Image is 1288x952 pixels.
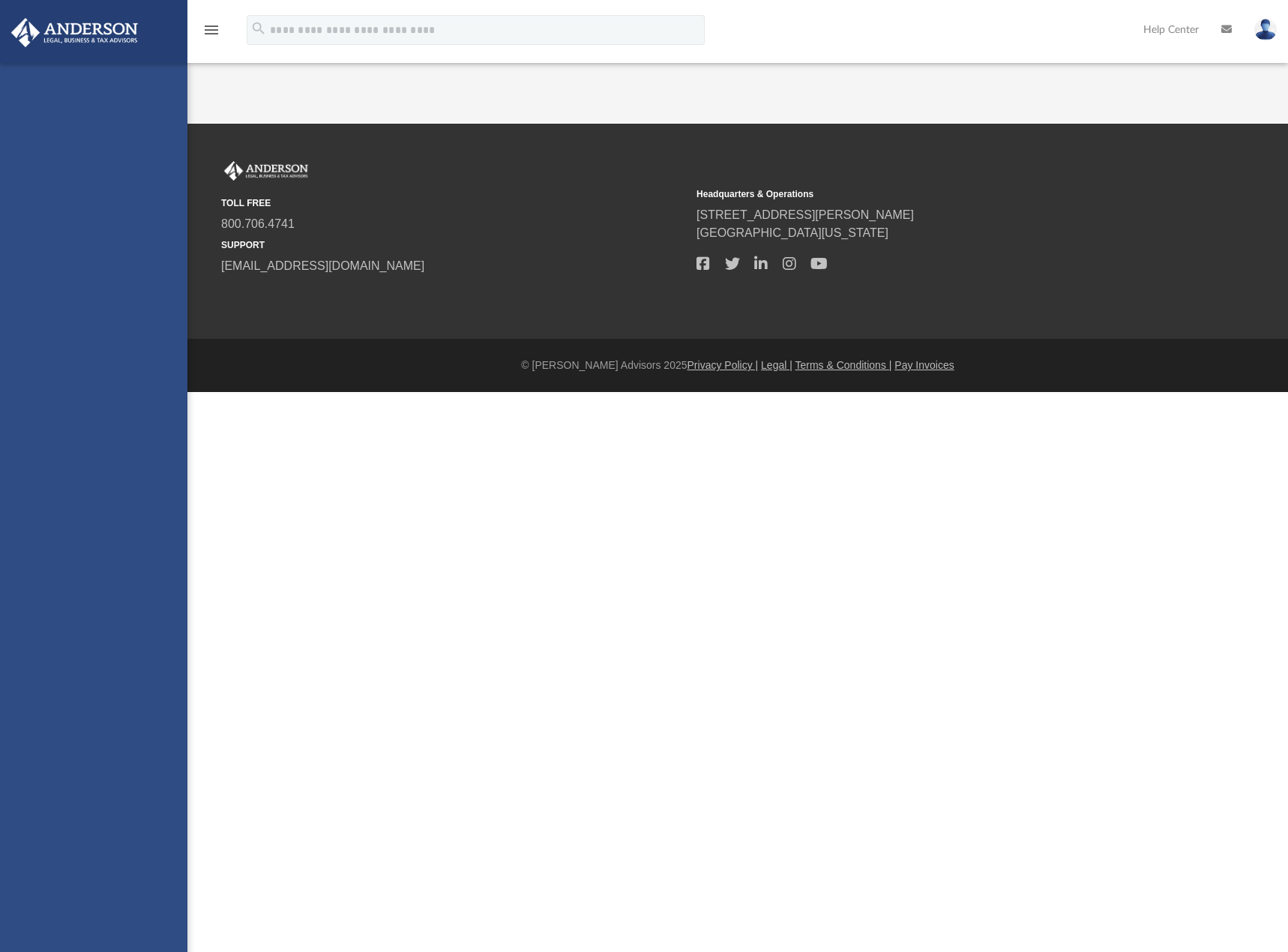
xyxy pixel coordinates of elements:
[202,28,220,39] a: menu
[221,196,686,210] small: TOLL FREE
[696,226,888,239] a: [GEOGRAPHIC_DATA][US_STATE]
[1254,19,1277,40] img: User Pic
[221,161,311,181] img: Anderson Advisors Platinum Portal
[187,358,1288,373] div: © [PERSON_NAME] Advisors 2025
[221,217,295,230] a: 800.706.4741
[696,187,1161,201] small: Headquarters & Operations
[221,259,424,272] a: [EMAIL_ADDRESS][DOMAIN_NAME]
[250,20,267,37] i: search
[894,359,954,371] a: Pay Invoices
[221,238,686,252] small: SUPPORT
[795,359,892,371] a: Terms & Conditions |
[7,18,142,47] img: Anderson Advisors Platinum Portal
[202,21,220,39] i: menu
[696,208,914,221] a: [STREET_ADDRESS][PERSON_NAME]
[761,359,792,371] a: Legal |
[687,359,759,371] a: Privacy Policy |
